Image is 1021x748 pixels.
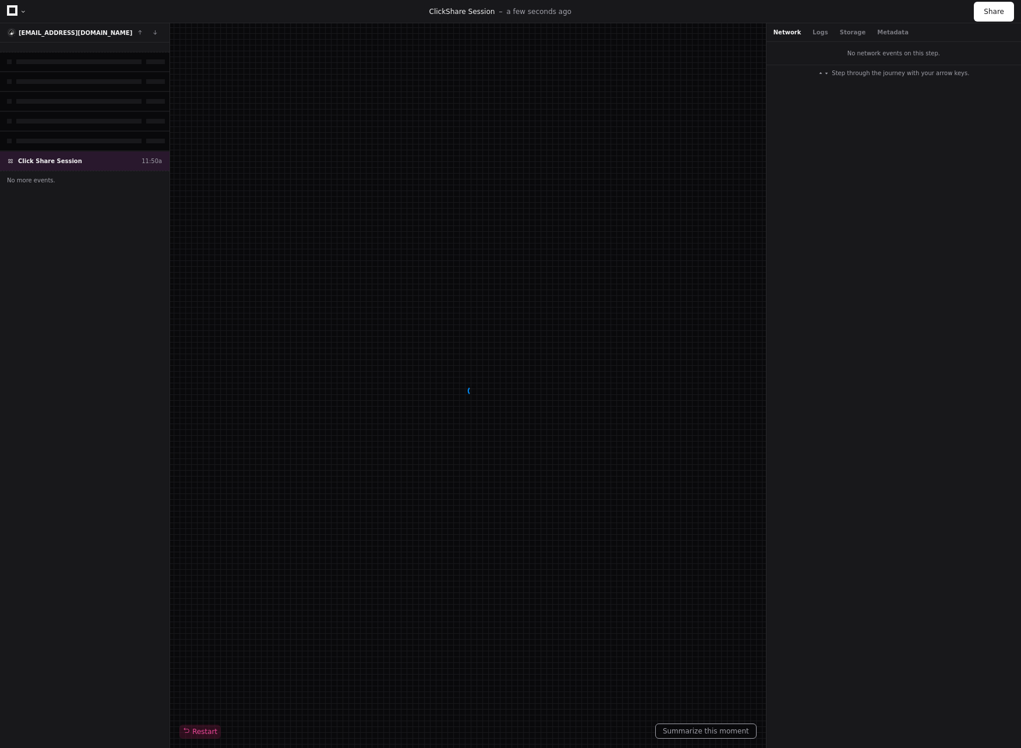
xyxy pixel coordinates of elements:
button: Share [974,2,1014,22]
span: Click [429,8,446,16]
span: No more events. [7,176,55,185]
img: 15.svg [8,29,16,37]
span: Restart [183,727,217,736]
span: Click Share Session [18,157,82,165]
button: Logs [812,28,828,37]
a: [EMAIL_ADDRESS][DOMAIN_NAME] [19,30,132,36]
button: Network [773,28,801,37]
span: Step through the journey with your arrow keys. [832,69,969,77]
div: No network events on this step. [766,42,1021,65]
span: Share Session [446,8,494,16]
button: Summarize this moment [655,724,757,739]
p: a few seconds ago [507,7,572,16]
div: 11:50a [142,157,162,165]
button: Restart [179,725,221,739]
button: Metadata [877,28,909,37]
button: Storage [840,28,865,37]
